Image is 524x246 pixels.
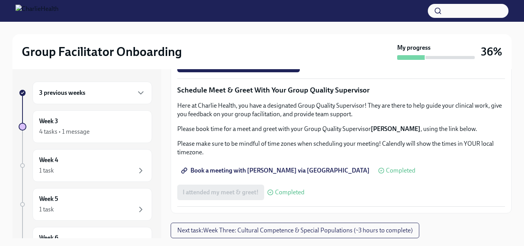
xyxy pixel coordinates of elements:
p: Here at Charlie Health, you have a designated Group Quality Supervisor! They are there to help gu... [177,101,505,119]
h6: Week 3 [39,117,58,126]
img: CharlieHealth [16,5,59,17]
div: 1 task [39,205,54,214]
a: Week 51 task [19,188,152,221]
span: Book a meeting with [PERSON_NAME] via [GEOGRAPHIC_DATA] [183,167,370,174]
a: Week 34 tasks • 1 message [19,110,152,143]
div: 4 tasks • 1 message [39,127,90,136]
h3: 36% [481,45,502,59]
a: Week 41 task [19,149,152,182]
a: Book a meeting with [PERSON_NAME] via [GEOGRAPHIC_DATA] [177,163,375,178]
span: Completed [275,189,304,195]
h2: Group Facilitator Onboarding [22,44,182,59]
p: Please book time for a meet and greet with your Group Quality Supervisor , using the link below. [177,125,505,133]
h6: Week 4 [39,156,58,164]
button: Next task:Week Three: Cultural Competence & Special Populations (~3 hours to complete) [171,223,419,238]
strong: My progress [397,44,431,52]
span: Next task : Week Three: Cultural Competence & Special Populations (~3 hours to complete) [177,227,413,234]
div: 1 task [39,166,54,175]
h6: Week 5 [39,195,58,203]
p: Schedule Meet & Greet With Your Group Quality Supervisor [177,85,505,95]
div: 3 previous weeks [33,82,152,104]
p: Please make sure to be mindful of time zones when scheduling your meeting! Calendly will show the... [177,140,505,157]
span: Completed [386,167,415,174]
h6: Week 6 [39,234,58,242]
strong: [PERSON_NAME] [371,125,420,133]
h6: 3 previous weeks [39,89,85,97]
